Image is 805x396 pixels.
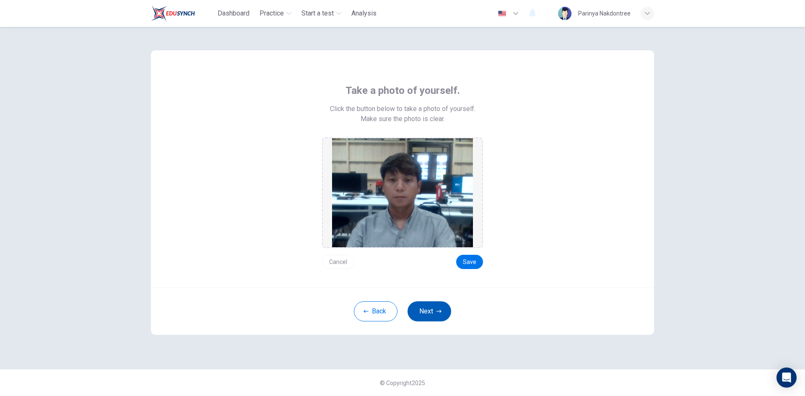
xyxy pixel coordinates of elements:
div: Open Intercom Messenger [776,368,797,388]
img: Train Test logo [151,5,195,22]
span: Take a photo of yourself. [345,84,460,97]
button: Save [456,255,483,269]
button: Cancel [322,255,354,269]
span: Start a test [301,8,334,18]
a: Train Test logo [151,5,214,22]
button: Next [408,301,451,321]
span: Dashboard [218,8,249,18]
span: Click the button below to take a photo of yourself. [330,104,475,114]
button: Start a test [298,6,345,21]
button: Dashboard [214,6,253,21]
span: Analysis [351,8,377,18]
span: © Copyright 2025 [380,380,425,386]
button: Back [354,301,397,321]
button: Analysis [348,6,380,21]
img: Profile picture [558,7,571,20]
img: preview screemshot [332,138,473,247]
button: Practice [256,6,295,21]
span: Make sure the photo is clear. [361,114,445,124]
span: Practice [260,8,284,18]
img: en [497,10,507,17]
div: Parinya Nakdontree [578,8,631,18]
